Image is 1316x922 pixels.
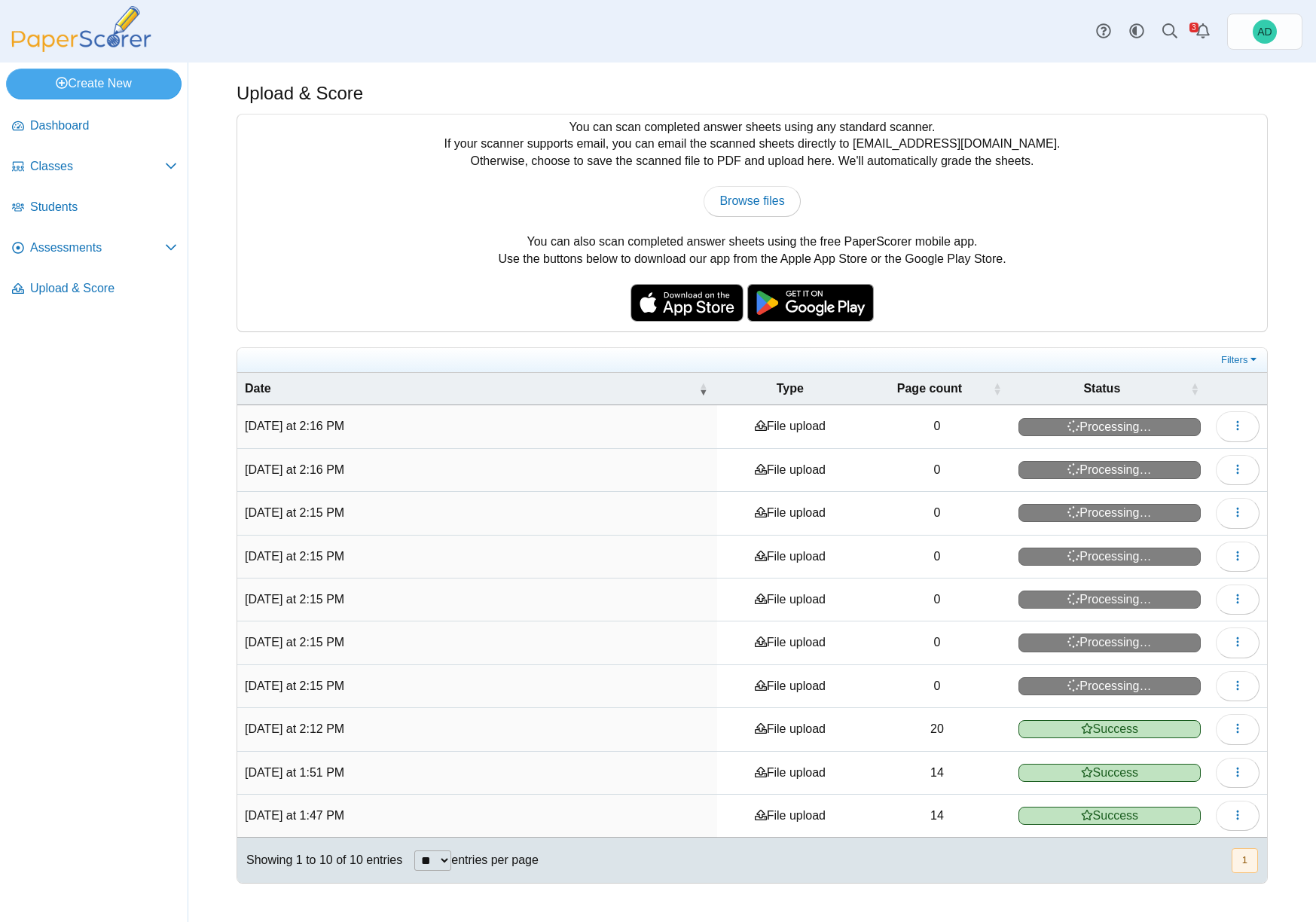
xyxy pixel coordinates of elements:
span: Processing… [1018,591,1201,609]
a: Assessments [6,230,183,267]
time: Sep 11, 2025 at 2:15 PM [245,550,344,563]
a: Andrew Doust [1227,14,1302,50]
span: Success [1018,720,1201,738]
span: Page count : Activate to sort [993,373,1002,405]
td: File upload [717,708,863,751]
td: File upload [717,665,863,708]
span: Type [777,382,804,395]
span: Status : Activate to sort [1190,373,1199,405]
button: 1 [1232,848,1258,873]
span: Processing… [1018,677,1201,695]
img: google-play-badge.png [747,284,874,322]
a: Classes [6,149,183,185]
td: 0 [863,579,1011,621]
td: 0 [863,492,1011,535]
a: Upload & Score [6,271,183,307]
span: Date : Activate to remove sorting [699,373,708,405]
a: Students [6,190,183,226]
span: Andrew Doust [1253,20,1277,44]
span: Andrew Doust [1257,26,1272,37]
td: 0 [863,449,1011,492]
span: Success [1018,764,1201,782]
a: Browse files [704,186,800,216]
time: Sep 11, 2025 at 2:16 PM [245,420,344,432]
span: Processing… [1018,548,1201,566]
a: Dashboard [6,108,183,145]
time: Sep 11, 2025 at 1:47 PM [245,809,344,822]
td: File upload [717,795,863,838]
td: 0 [863,621,1011,664]
td: File upload [717,449,863,492]
time: Sep 11, 2025 at 2:16 PM [245,463,344,476]
time: Sep 11, 2025 at 1:51 PM [245,766,344,779]
time: Sep 11, 2025 at 2:15 PM [245,593,344,606]
td: File upload [717,536,863,579]
img: PaperScorer [6,6,157,52]
span: Processing… [1018,418,1201,436]
span: Students [30,199,177,215]
time: Sep 11, 2025 at 2:15 PM [245,506,344,519]
label: entries per page [451,853,539,866]
nav: pagination [1230,848,1258,873]
h1: Upload & Score [237,81,363,106]
span: Dashboard [30,118,177,134]
a: Create New [6,69,182,99]
a: PaperScorer [6,41,157,54]
td: 14 [863,752,1011,795]
span: Browse files [719,194,784,207]
td: File upload [717,621,863,664]
td: File upload [717,492,863,535]
span: Status [1083,382,1120,395]
td: 0 [863,665,1011,708]
td: 0 [863,536,1011,579]
td: File upload [717,579,863,621]
a: Alerts [1186,15,1220,48]
span: Processing… [1018,504,1201,522]
a: Filters [1217,353,1263,368]
td: File upload [717,752,863,795]
td: File upload [717,405,863,448]
td: 14 [863,795,1011,838]
time: Sep 11, 2025 at 2:15 PM [245,636,344,649]
td: 20 [863,708,1011,751]
span: Processing… [1018,633,1201,652]
span: Processing… [1018,461,1201,479]
span: Assessments [30,240,165,256]
span: Classes [30,158,165,175]
img: apple-store-badge.svg [631,284,743,322]
div: You can scan completed answer sheets using any standard scanner. If your scanner supports email, ... [237,114,1267,331]
td: 0 [863,405,1011,448]
div: Showing 1 to 10 of 10 entries [237,838,402,883]
span: Date [245,382,271,395]
time: Sep 11, 2025 at 2:12 PM [245,722,344,735]
span: Page count [897,382,962,395]
span: Upload & Score [30,280,177,297]
time: Sep 11, 2025 at 2:15 PM [245,679,344,692]
span: Success [1018,807,1201,825]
